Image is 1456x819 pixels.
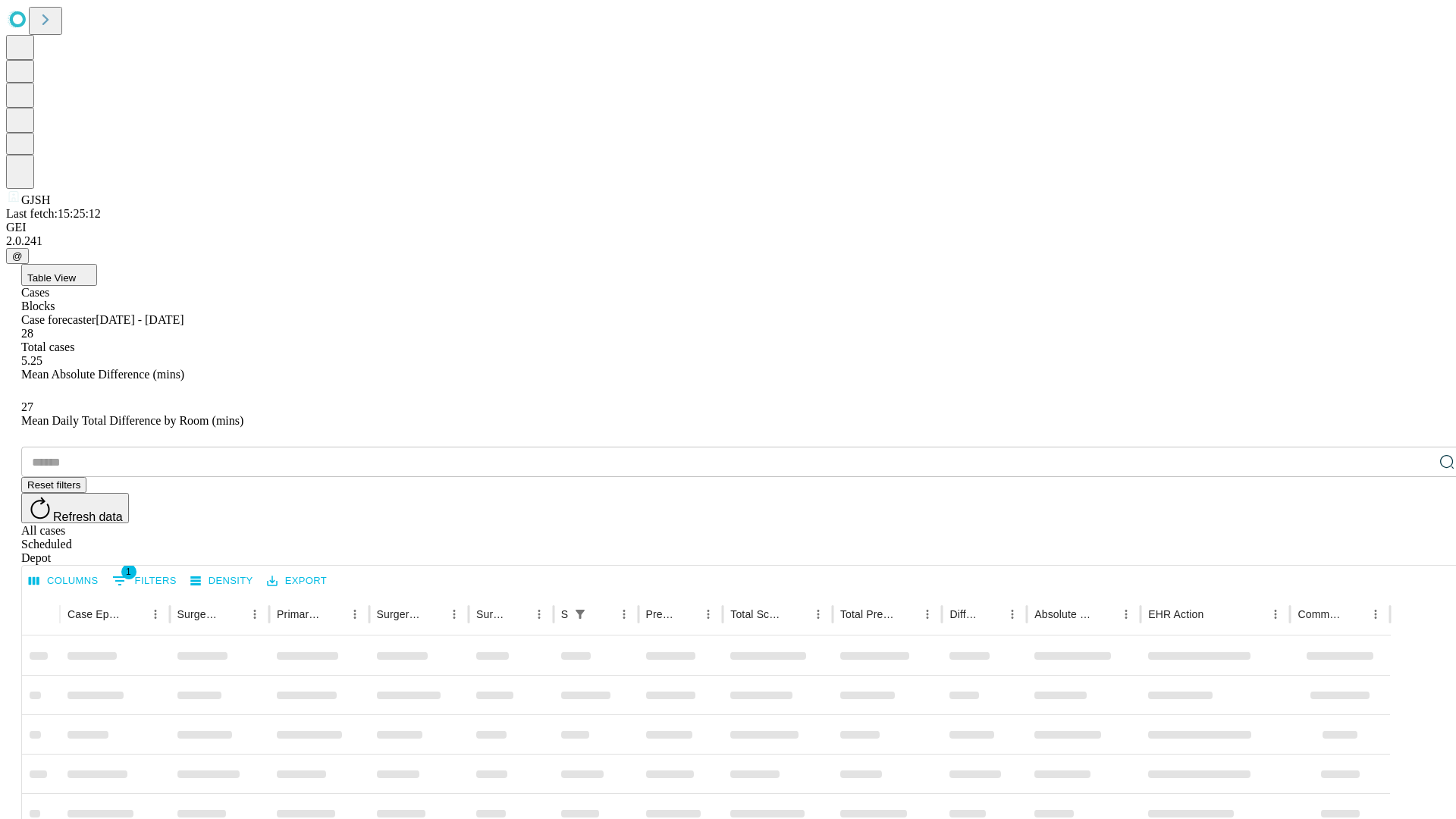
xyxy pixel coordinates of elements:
button: Menu [344,604,366,625]
span: Case forecaster [21,313,96,326]
div: EHR Action [1148,608,1203,620]
button: Sort [507,604,529,625]
div: 2.0.241 [6,234,1450,248]
button: Show filters [570,604,591,625]
button: Menu [444,604,465,625]
button: Menu [145,604,166,625]
button: Sort [1094,604,1116,625]
div: 1 active filter [570,604,591,625]
button: Menu [1002,604,1023,625]
button: Menu [244,604,265,625]
span: 1 [121,564,136,579]
button: Sort [981,604,1002,625]
div: Surgery Date [476,608,506,620]
button: Menu [1365,604,1386,625]
div: Primary Service [277,608,321,620]
div: Difference [949,608,979,620]
span: Mean Absolute Difference (mins) [21,368,184,381]
div: Total Scheduled Duration [730,608,785,620]
span: Refresh data [53,510,123,523]
button: Menu [808,604,829,625]
button: Select columns [25,570,102,593]
span: Table View [27,272,76,284]
button: Sort [422,604,444,625]
button: Sort [1205,604,1226,625]
span: Last fetch: 15:25:12 [6,207,101,220]
span: @ [12,250,23,262]
button: Menu [917,604,938,625]
div: Surgeon Name [177,608,221,620]
div: Absolute Difference [1034,608,1093,620]
button: Menu [529,604,550,625]
div: Scheduled In Room Duration [561,608,568,620]
span: GJSH [21,193,50,206]
div: Surgery Name [377,608,421,620]
button: Density [187,570,257,593]
div: Case Epic Id [67,608,122,620]
button: Export [263,570,331,593]
div: Comments [1298,608,1341,620]
span: 5.25 [21,354,42,367]
button: Sort [786,604,808,625]
button: @ [6,248,29,264]
span: Total cases [21,340,74,353]
span: 28 [21,327,33,340]
button: Reset filters [21,477,86,493]
button: Sort [124,604,145,625]
div: GEI [6,221,1450,234]
button: Menu [698,604,719,625]
button: Table View [21,264,97,286]
button: Sort [323,604,344,625]
button: Menu [1116,604,1137,625]
div: Total Predicted Duration [840,608,895,620]
button: Sort [676,604,698,625]
button: Refresh data [21,493,129,523]
span: [DATE] - [DATE] [96,313,184,326]
button: Menu [1265,604,1286,625]
div: Predicted In Room Duration [646,608,676,620]
button: Menu [613,604,635,625]
span: Mean Daily Total Difference by Room (mins) [21,414,243,427]
span: Reset filters [27,479,80,491]
button: Sort [223,604,244,625]
button: Sort [1344,604,1365,625]
button: Show filters [108,569,180,593]
span: 27 [21,400,33,413]
button: Sort [592,604,613,625]
button: Sort [896,604,917,625]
